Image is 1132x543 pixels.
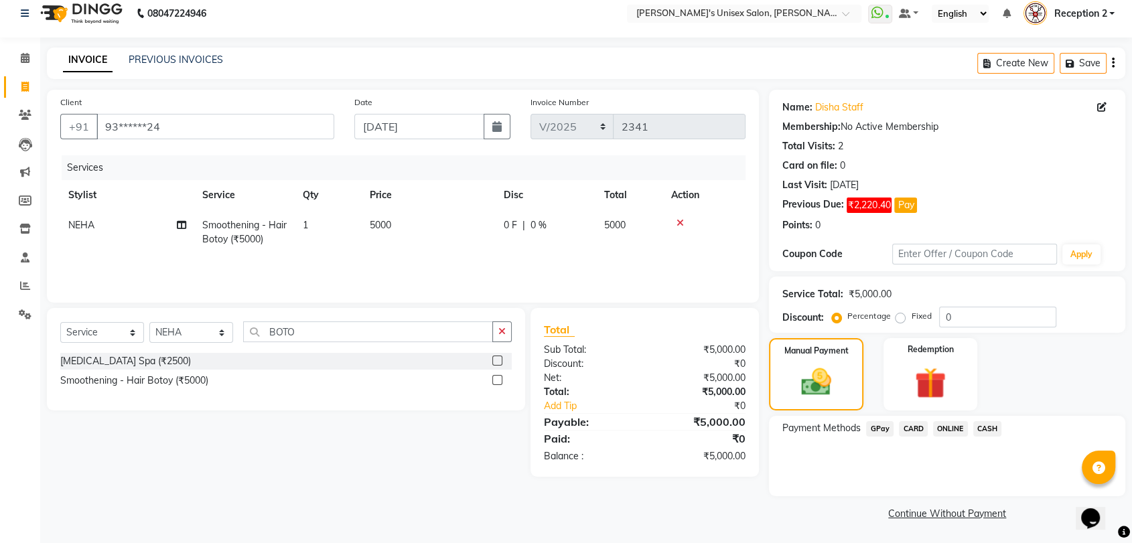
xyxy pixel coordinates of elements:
div: ₹5,000.00 [645,414,756,430]
th: Qty [295,180,362,210]
div: Net: [534,371,645,385]
label: Manual Payment [784,345,849,357]
div: Paid: [534,431,645,447]
div: Balance : [534,449,645,463]
label: Percentage [847,310,890,322]
span: ONLINE [933,421,968,437]
div: Membership: [782,120,841,134]
label: Invoice Number [530,96,589,108]
div: ₹5,000.00 [645,449,756,463]
label: Date [354,96,372,108]
div: ₹0 [663,399,756,413]
span: Reception 2 [1054,7,1107,21]
img: Reception 2 [1023,1,1047,25]
input: Enter Offer / Coupon Code [892,244,1057,264]
div: Coupon Code [782,247,892,261]
th: Price [362,180,496,210]
div: 0 [815,218,821,232]
span: Smoothening - Hair Botoy (₹5000) [202,219,287,245]
div: Services [62,155,756,180]
th: Service [194,180,295,210]
a: INVOICE [63,48,113,72]
button: Apply [1062,244,1101,264]
th: Stylist [60,180,194,210]
div: 2 [838,139,843,153]
span: ₹2,220.40 [847,198,892,213]
a: PREVIOUS INVOICES [129,54,223,66]
div: ₹5,000.00 [849,287,891,301]
div: Last Visit: [782,178,827,192]
input: Search or Scan [243,321,493,342]
span: | [522,218,525,232]
span: CASH [973,421,1002,437]
button: Pay [894,198,917,213]
div: ₹0 [645,357,756,371]
div: Smoothening - Hair Botoy (₹5000) [60,374,208,388]
img: _gift.svg [905,364,955,402]
span: 5000 [370,219,391,231]
div: Payable: [534,414,645,430]
span: 1 [303,219,308,231]
label: Redemption [907,343,953,356]
div: ₹5,000.00 [645,371,756,385]
th: Disc [496,180,596,210]
span: 0 F [504,218,517,232]
div: ₹5,000.00 [645,385,756,399]
a: Disha Staff [815,100,863,114]
div: Discount: [534,357,645,371]
button: Save [1060,53,1107,74]
div: Discount: [782,311,824,325]
th: Action [663,180,746,210]
button: Create New [977,53,1054,74]
div: ₹0 [645,431,756,447]
div: Points: [782,218,812,232]
label: Fixed [911,310,931,322]
div: [MEDICAL_DATA] Spa (₹2500) [60,354,191,368]
div: Total: [534,385,645,399]
span: 0 % [530,218,547,232]
th: Total [596,180,663,210]
a: Continue Without Payment [772,507,1123,521]
div: [DATE] [830,178,859,192]
div: Name: [782,100,812,114]
div: Total Visits: [782,139,835,153]
span: 5000 [604,219,626,231]
div: No Active Membership [782,120,1112,134]
img: _cash.svg [792,365,840,399]
div: ₹5,000.00 [645,343,756,357]
button: +91 [60,114,98,139]
div: Service Total: [782,287,843,301]
span: Payment Methods [782,421,861,435]
span: CARD [899,421,928,437]
span: Total [544,323,575,337]
div: Sub Total: [534,343,645,357]
span: GPay [866,421,894,437]
label: Client [60,96,82,108]
iframe: chat widget [1076,489,1119,530]
a: Add Tip [534,399,663,413]
input: Search by Name/Mobile/Email/Code [96,114,334,139]
span: NEHA [68,219,94,231]
div: Previous Due: [782,198,844,213]
div: 0 [840,159,845,173]
div: Card on file: [782,159,837,173]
